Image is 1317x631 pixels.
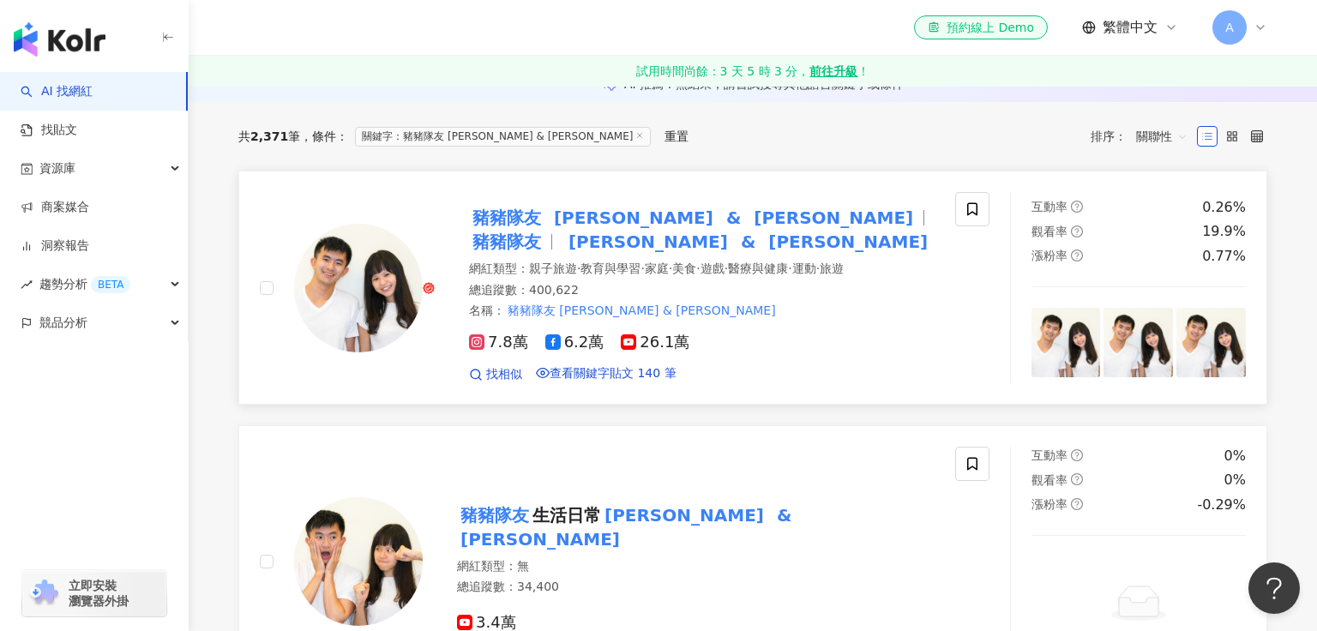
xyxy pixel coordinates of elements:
[536,366,677,383] a: 查看關鍵字貼文 140 筆
[21,279,33,291] span: rise
[1031,448,1067,462] span: 互動率
[27,580,61,607] img: chrome extension
[22,570,166,616] a: chrome extension立即安裝 瀏覽器外掛
[250,129,288,143] span: 2,371
[750,204,917,231] mark: [PERSON_NAME]
[545,334,604,352] span: 6.2萬
[457,579,935,596] div: 總追蹤數 ： 34,400
[457,502,532,529] mark: 豬豬隊友
[238,129,300,143] div: 共 筆
[469,204,544,231] mark: 豬豬隊友
[469,228,544,255] mark: 豬豬隊友
[469,366,522,383] a: 找相似
[238,171,1267,405] a: KOL Avatar豬豬隊友[PERSON_NAME]&[PERSON_NAME]豬豬隊友[PERSON_NAME]&[PERSON_NAME]網紅類型：親子旅遊·教育與學習·家庭·美食·遊戲·...
[1031,249,1067,262] span: 漲粉率
[1197,496,1246,514] div: -0.29%
[1071,498,1083,510] span: question-circle
[725,261,728,275] span: ·
[1104,308,1173,377] img: post-image
[21,199,89,216] a: 商案媒合
[565,228,731,255] mark: [PERSON_NAME]
[39,303,87,342] span: 競品分析
[1103,18,1158,37] span: 繁體中文
[1031,308,1101,377] img: post-image
[1071,473,1083,485] span: question-circle
[1071,249,1083,261] span: question-circle
[1225,18,1234,37] span: A
[1031,200,1067,213] span: 互動率
[1202,198,1246,217] div: 0.26%
[1071,225,1083,237] span: question-circle
[809,63,857,80] strong: 前往升級
[816,261,820,275] span: ·
[665,129,689,143] div: 重置
[14,22,105,57] img: logo
[469,334,528,352] span: 7.8萬
[1176,308,1246,377] img: post-image
[577,261,580,275] span: ·
[701,261,725,275] span: 遊戲
[39,265,130,303] span: 趨勢分析
[457,526,623,553] mark: [PERSON_NAME]
[580,261,640,275] span: 教育與學習
[529,261,577,275] span: 親子旅遊
[1224,447,1246,466] div: 0%
[21,237,89,255] a: 洞察報告
[788,261,791,275] span: ·
[792,261,816,275] span: 運動
[91,276,130,293] div: BETA
[355,127,651,147] span: 關鍵字：豬豬隊友 [PERSON_NAME] & [PERSON_NAME]
[1071,449,1083,461] span: question-circle
[1031,473,1067,487] span: 觀看率
[737,228,759,255] mark: &
[300,129,348,143] span: 條件 ：
[21,83,93,100] a: searchAI 找網紅
[1136,123,1188,150] span: 關聯性
[1248,562,1300,614] iframe: Help Scout Beacon - Open
[469,282,947,299] div: 總追蹤數 ： 400,622
[294,497,423,626] img: KOL Avatar
[914,15,1048,39] a: 預約線上 Demo
[1091,123,1197,150] div: 排序：
[457,558,935,575] div: 網紅類型 ： 無
[672,261,696,275] span: 美食
[723,204,744,231] mark: &
[669,261,672,275] span: ·
[1031,225,1067,238] span: 觀看率
[820,261,844,275] span: 旅遊
[928,19,1034,36] div: 預約線上 Demo
[645,261,669,275] span: 家庭
[728,261,788,275] span: 醫療與健康
[294,224,423,352] img: KOL Avatar
[640,261,644,275] span: ·
[532,505,601,526] span: 生活日常
[69,578,129,609] span: 立即安裝 瀏覽器外掛
[773,502,795,529] mark: &
[765,228,931,255] mark: [PERSON_NAME]
[469,261,947,278] div: 網紅類型 ：
[486,366,522,383] span: 找相似
[621,334,689,352] span: 26.1萬
[1224,471,1246,490] div: 0%
[1202,247,1246,266] div: 0.77%
[39,149,75,188] span: 資源庫
[189,56,1317,87] a: 試用時間尚餘：3 天 5 時 3 分，前往升級！
[601,502,767,529] mark: [PERSON_NAME]
[550,366,677,380] span: 查看關鍵字貼文 140 筆
[696,261,700,275] span: ·
[469,301,778,320] span: 名稱 ：
[21,122,77,139] a: 找貼文
[1202,222,1246,241] div: 19.9%
[505,301,778,320] mark: 豬豬隊友 [PERSON_NAME] & [PERSON_NAME]
[1031,497,1067,511] span: 漲粉率
[550,204,717,231] mark: [PERSON_NAME]
[1071,201,1083,213] span: question-circle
